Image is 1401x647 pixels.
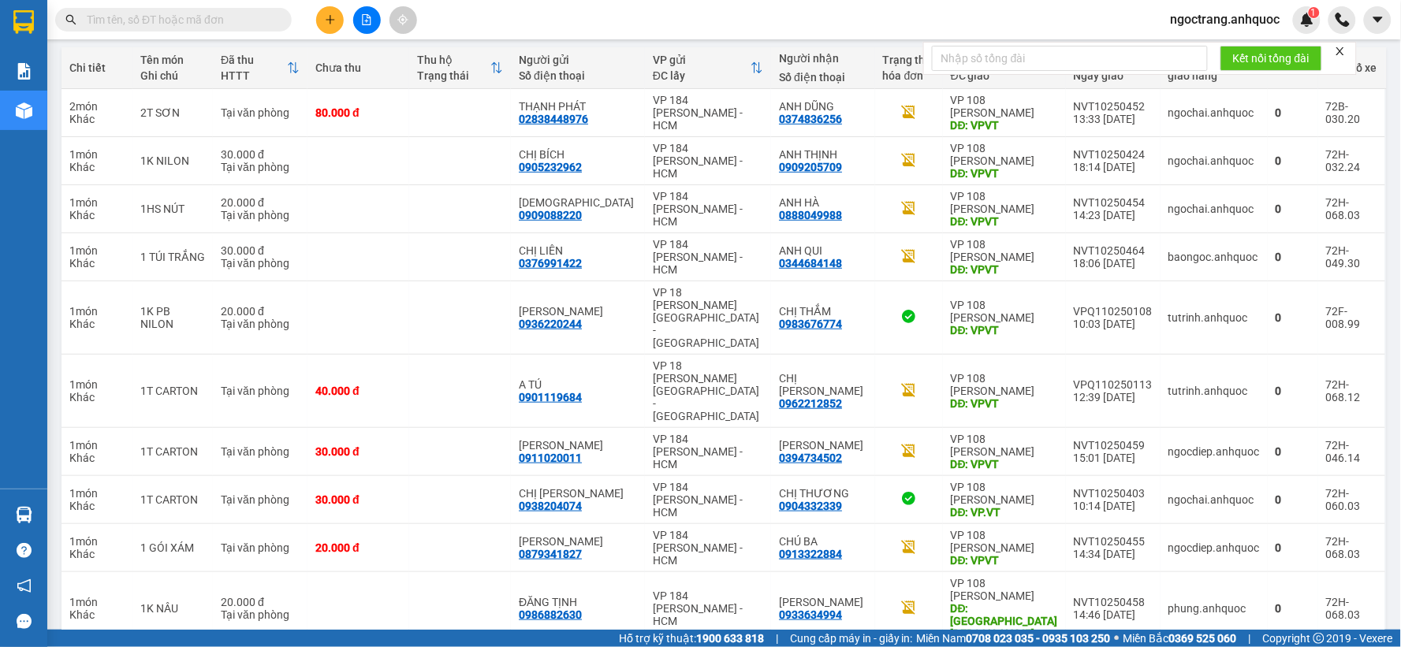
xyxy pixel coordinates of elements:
[1074,548,1153,560] div: 14:34 [DATE]
[1276,203,1310,215] div: 0
[779,487,867,500] div: CHỊ THƯƠNG
[519,391,582,403] div: 0901119684
[1123,630,1237,647] span: Miền Bắc
[1074,487,1153,500] div: NVT10250403
[1326,439,1377,464] div: 72H-046.14
[779,244,867,257] div: ANH QUI
[519,305,637,318] div: ANH BẢO
[69,244,125,257] div: 1 món
[1300,13,1314,27] img: icon-new-feature
[645,47,771,89] th: Toggle SortBy
[779,439,867,452] div: ANH MINH
[417,69,490,82] div: Trạng thái
[1074,113,1153,125] div: 13:33 [DATE]
[221,541,300,554] div: Tại văn phòng
[140,69,205,82] div: Ghi chú
[17,543,32,558] span: question-circle
[653,433,763,470] div: VP 184 [PERSON_NAME] - HCM
[951,324,1058,337] div: DĐ: VPVT
[221,148,300,161] div: 30.000 đ
[1326,196,1377,221] div: 72H-068.03
[779,500,842,512] div: 0904332339
[16,507,32,523] img: warehouse-icon
[69,305,125,318] div: 1 món
[519,439,637,452] div: C LINH
[696,632,764,645] strong: 1900 633 818
[221,318,300,330] div: Tại văn phòng
[221,244,300,257] div: 30.000 đ
[951,481,1058,506] div: VP 108 [PERSON_NAME]
[140,385,205,397] div: 1T CARTON
[221,106,300,119] div: Tại văn phòng
[951,458,1058,470] div: DĐ: VPVT
[1074,148,1153,161] div: NVT10250424
[779,305,867,318] div: CHỊ THẮM
[653,142,763,180] div: VP 184 [PERSON_NAME] - HCM
[69,391,125,403] div: Khác
[17,578,32,593] span: notification
[779,71,867,84] div: Số điện thoại
[1276,154,1310,167] div: 0
[883,69,935,82] div: hóa đơn
[653,529,763,567] div: VP 184 [PERSON_NAME] - HCM
[653,238,763,276] div: VP 184 [PERSON_NAME] - HCM
[221,608,300,621] div: Tại văn phòng
[519,535,637,548] div: ANH HUY
[653,69,751,82] div: ĐC lấy
[140,106,205,119] div: 2T SƠN
[1168,154,1260,167] div: ngochai.anhquoc
[221,257,300,270] div: Tại văn phòng
[519,452,582,464] div: 0911020011
[1326,487,1377,512] div: 72H-060.03
[16,102,32,119] img: warehouse-icon
[1336,13,1350,27] img: phone-icon
[221,161,300,173] div: Tại văn phòng
[779,257,842,270] div: 0344684148
[221,69,287,82] div: HTTT
[1074,378,1153,391] div: VPQ110250113
[653,359,763,422] div: VP 18 [PERSON_NAME][GEOGRAPHIC_DATA] - [GEOGRAPHIC_DATA]
[140,251,205,263] div: 1 TÚI TRẮNG
[779,372,867,397] div: CHỊ UYÊN
[519,487,637,500] div: CHỊ THÙY
[519,196,637,209] div: A THÁI
[1326,535,1377,560] div: 72H-068.03
[653,589,763,627] div: VP 184 [PERSON_NAME] - HCM
[776,630,778,647] span: |
[69,209,125,221] div: Khác
[69,113,125,125] div: Khác
[1115,635,1120,641] span: ⚪️
[140,541,205,554] div: 1 GÓI XÁM
[519,500,582,512] div: 0938204074
[519,378,637,391] div: A TÚ
[389,6,417,34] button: aim
[69,608,125,621] div: Khác
[325,14,336,25] span: plus
[779,52,867,65] div: Người nhận
[519,100,637,113] div: THẠNH PHÁT
[221,196,300,209] div: 20.000 đ
[967,632,1111,645] strong: 0708 023 035 - 0935 103 250
[1326,100,1377,125] div: 72B-030.20
[1074,500,1153,512] div: 10:14 [DATE]
[1326,596,1377,621] div: 72H-068.03
[1276,602,1310,615] div: 0
[140,305,205,330] div: 1K PB NILON
[1220,46,1322,71] button: Kết nối tổng đài
[417,54,490,66] div: Thu hộ
[1276,445,1310,458] div: 0
[519,257,582,270] div: 0376991422
[1074,535,1153,548] div: NVT10250455
[779,161,842,173] div: 0909205709
[1074,257,1153,270] div: 18:06 [DATE]
[951,554,1058,567] div: DĐ: VPVT
[1074,161,1153,173] div: 18:14 [DATE]
[69,61,125,74] div: Chi tiết
[1074,100,1153,113] div: NVT10250452
[951,433,1058,458] div: VP 108 [PERSON_NAME]
[409,47,511,89] th: Toggle SortBy
[69,257,125,270] div: Khác
[13,10,34,34] img: logo-vxr
[69,161,125,173] div: Khác
[1074,318,1153,330] div: 10:03 [DATE]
